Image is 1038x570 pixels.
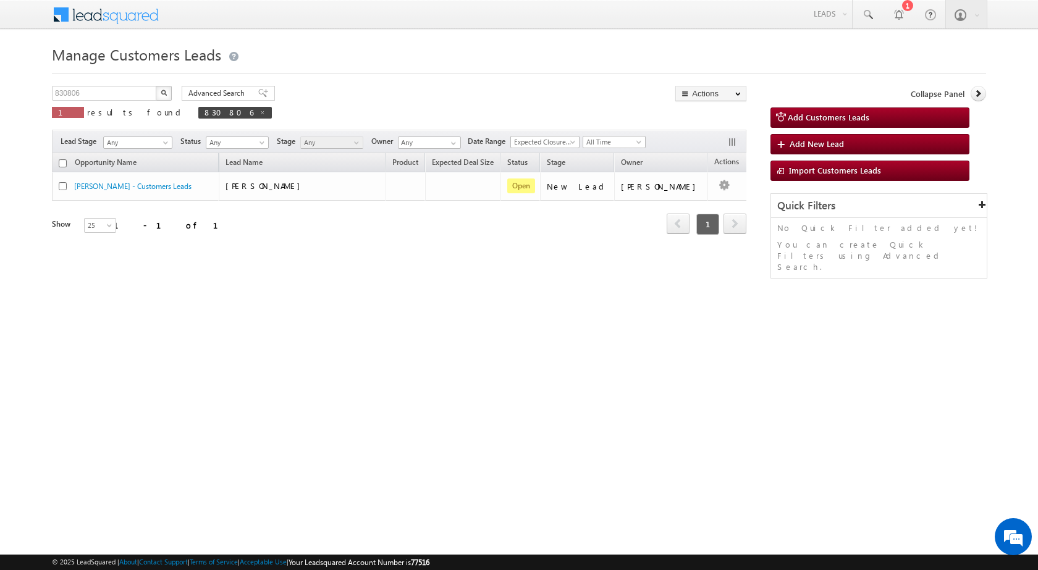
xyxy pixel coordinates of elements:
[398,136,461,149] input: Type to Search
[432,157,494,167] span: Expected Deal Size
[392,157,418,167] span: Product
[696,214,719,235] span: 1
[74,182,192,191] a: [PERSON_NAME] - Customers Leads
[777,222,981,233] p: No Quick Filter added yet!
[205,107,253,117] span: 830806
[219,156,269,172] span: Lead Name
[583,136,646,148] a: All Time
[75,157,137,167] span: Opportunity Name
[511,136,575,148] span: Expected Closure Date
[61,136,101,147] span: Lead Stage
[161,90,167,96] img: Search
[104,137,168,148] span: Any
[501,156,534,172] a: Status
[87,107,185,117] span: results found
[789,165,881,175] span: Import Customers Leads
[468,136,510,147] span: Date Range
[724,214,746,234] a: next
[771,194,987,218] div: Quick Filters
[289,558,429,567] span: Your Leadsquared Account Number is
[190,558,238,566] a: Terms of Service
[103,136,172,149] a: Any
[411,558,429,567] span: 77516
[206,136,269,149] a: Any
[85,220,117,231] span: 25
[777,239,981,272] p: You can create Quick Filters using Advanced Search.
[911,88,964,99] span: Collapse Panel
[52,219,74,230] div: Show
[180,136,206,147] span: Status
[621,157,643,167] span: Owner
[277,136,300,147] span: Stage
[59,159,67,167] input: Check all records
[52,44,221,64] span: Manage Customers Leads
[69,156,143,172] a: Opportunity Name
[667,213,690,234] span: prev
[139,558,188,566] a: Contact Support
[84,218,116,233] a: 25
[541,156,572,172] a: Stage
[226,180,306,191] span: [PERSON_NAME]
[188,88,248,99] span: Advanced Search
[547,181,609,192] div: New Lead
[507,178,535,193] span: Open
[371,136,398,147] span: Owner
[444,137,460,149] a: Show All Items
[790,138,844,149] span: Add New Lead
[300,136,363,149] a: Any
[708,155,745,171] span: Actions
[58,107,78,117] span: 1
[114,218,233,232] div: 1 - 1 of 1
[724,213,746,234] span: next
[426,156,500,172] a: Expected Deal Size
[675,86,746,101] button: Actions
[583,136,642,148] span: All Time
[510,136,580,148] a: Expected Closure Date
[667,214,690,234] a: prev
[621,181,702,192] div: [PERSON_NAME]
[788,112,869,122] span: Add Customers Leads
[52,556,429,568] span: © 2025 LeadSquared | | | | |
[547,157,565,167] span: Stage
[119,558,137,566] a: About
[206,137,265,148] span: Any
[240,558,287,566] a: Acceptable Use
[301,137,360,148] span: Any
